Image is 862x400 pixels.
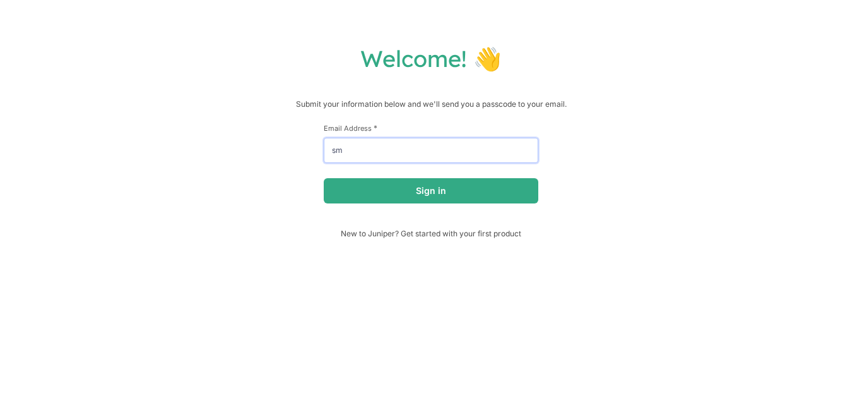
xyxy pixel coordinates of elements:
[13,98,849,111] p: Submit your information below and we'll send you a passcode to your email.
[374,123,377,133] span: This field is required.
[324,229,538,238] span: New to Juniper? Get started with your first product
[324,138,538,163] input: email@example.com
[324,123,538,133] label: Email Address
[324,178,538,203] button: Sign in
[13,44,849,73] h1: Welcome! 👋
